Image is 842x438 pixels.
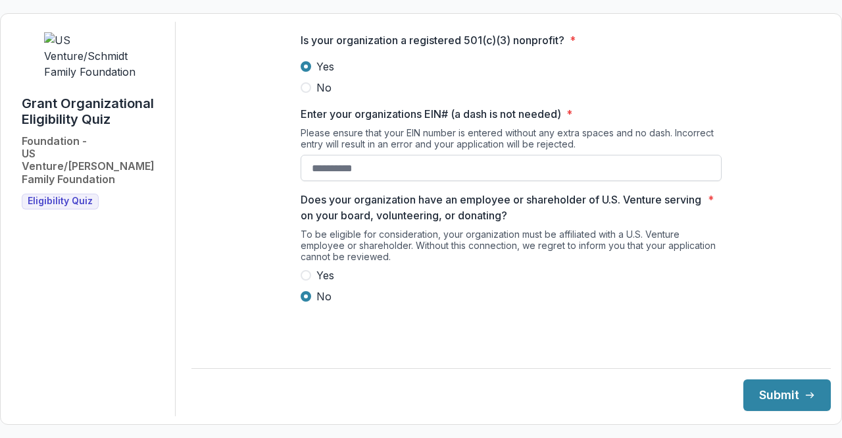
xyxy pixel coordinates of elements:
span: Yes [316,59,334,74]
div: To be eligible for consideration, your organization must be affiliated with a U.S. Venture employ... [301,229,722,267]
p: Enter your organizations EIN# (a dash is not needed) [301,106,561,122]
span: No [316,80,332,96]
span: Yes [316,267,334,283]
img: US Venture/Schmidt Family Foundation [44,32,143,80]
p: Does your organization have an employee or shareholder of U.S. Venture serving on your board, vol... [301,192,703,223]
span: Eligibility Quiz [28,196,93,207]
p: Is your organization a registered 501(c)(3) nonprofit? [301,32,564,48]
button: Submit [743,379,831,411]
h2: Foundation - US Venture/[PERSON_NAME] Family Foundation [22,135,164,186]
span: No [316,288,332,304]
h1: Grant Organizational Eligibility Quiz [22,96,164,127]
div: Please ensure that your EIN number is entered without any extra spaces and no dash. Incorrect ent... [301,127,722,155]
